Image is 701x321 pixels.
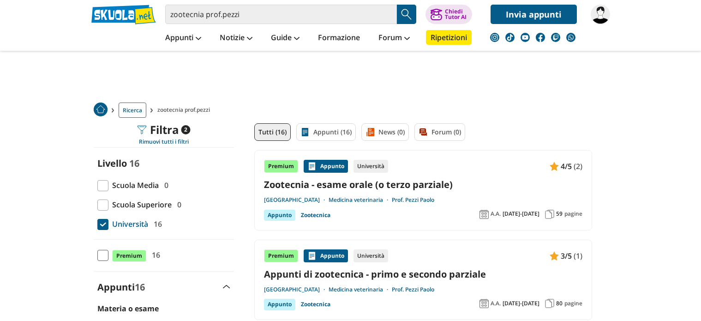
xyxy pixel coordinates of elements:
a: Forum [376,30,412,47]
div: Rimuovi tutti i filtri [94,138,234,145]
span: Scuola Media [108,179,159,191]
div: Appunto [304,160,348,173]
span: zootecnia prof.pezzi [157,103,214,118]
a: [GEOGRAPHIC_DATA] [264,196,329,204]
span: 16 [148,249,160,261]
img: WhatsApp [566,33,575,42]
span: [DATE]-[DATE] [503,210,539,218]
span: (1) [574,250,582,262]
span: Scuola Superiore [108,199,172,211]
span: 80 [556,300,563,307]
img: facebook [536,33,545,42]
img: Appunti contenuto [307,251,317,260]
a: Guide [269,30,302,47]
a: Zootecnica [301,210,330,221]
span: [DATE]-[DATE] [503,300,539,307]
img: yardrat [591,5,610,24]
a: Medicina veterinaria [329,286,392,293]
img: Apri e chiudi sezione [223,285,230,289]
a: Tutti (16) [254,123,291,141]
div: Università [353,160,388,173]
a: Prof. Pezzi Paolo [392,196,434,204]
img: Pagine [545,210,554,219]
a: Ripetizioni [426,30,472,45]
div: Premium [264,160,298,173]
img: Home [94,103,108,116]
span: pagine [564,300,582,307]
a: Appunti (16) [296,123,356,141]
div: Chiedi Tutor AI [445,9,467,20]
button: ChiediTutor AI [425,5,472,24]
span: 0 [161,179,168,191]
button: Search Button [397,5,416,24]
a: Zootecnica [301,299,330,310]
a: Invia appunti [491,5,577,24]
div: Premium [264,249,298,262]
img: youtube [521,33,530,42]
img: Appunti contenuto [550,251,559,260]
span: 16 [135,281,145,293]
img: Anno accademico [479,210,489,219]
img: Filtra filtri mobile [137,125,146,134]
img: Anno accademico [479,299,489,308]
span: Università [108,218,148,230]
label: Appunti [97,281,145,293]
div: Appunto [304,249,348,262]
a: Notizie [217,30,255,47]
a: Medicina veterinaria [329,196,392,204]
img: instagram [490,33,499,42]
div: Filtra [137,123,190,136]
a: [GEOGRAPHIC_DATA] [264,286,329,293]
span: 16 [129,157,139,170]
span: A.A. [491,210,501,218]
label: Livello [97,157,127,170]
span: 2 [181,125,190,134]
img: Appunti contenuto [307,162,317,171]
a: Formazione [316,30,362,47]
span: 3/5 [561,250,572,262]
a: Zootecnia - esame orale (o terzo parziale) [264,178,582,191]
span: A.A. [491,300,501,307]
img: Pagine [545,299,554,308]
img: twitch [551,33,560,42]
span: 4/5 [561,160,572,172]
span: 59 [556,210,563,218]
a: Ricerca [119,103,146,118]
div: Università [353,249,388,262]
a: Appunti di zootecnica - primo e secondo parziale [264,268,582,280]
span: (2) [574,160,582,172]
div: Appunto [264,210,295,221]
img: Cerca appunti, riassunti o versioni [400,7,413,21]
span: 16 [150,218,162,230]
span: pagine [564,210,582,218]
span: Premium [112,250,146,262]
a: Prof. Pezzi Paolo [392,286,434,293]
input: Cerca appunti, riassunti o versioni [165,5,397,24]
img: Appunti filtro contenuto [300,127,310,137]
div: Appunto [264,299,295,310]
img: Appunti contenuto [550,162,559,171]
a: Appunti [163,30,204,47]
label: Materia o esame [97,303,159,314]
img: tiktok [505,33,515,42]
a: Home [94,103,108,118]
span: 0 [174,199,181,211]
